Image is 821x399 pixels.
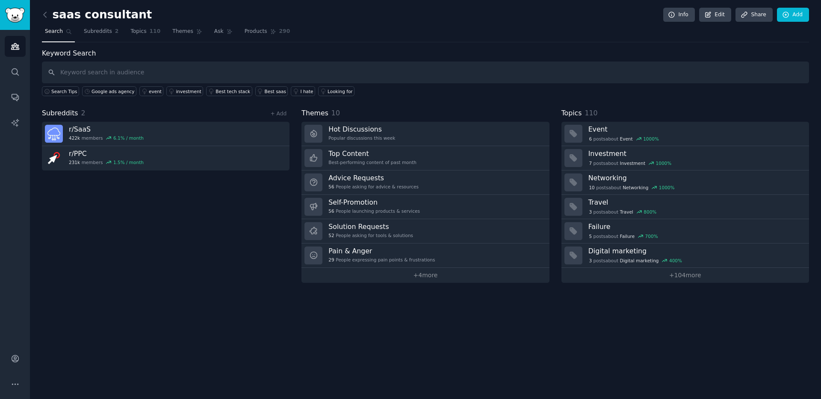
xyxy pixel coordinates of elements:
[69,135,144,141] div: members
[588,184,676,191] div: post s about
[588,149,803,158] h3: Investment
[216,88,250,94] div: Best tech stack
[328,173,419,182] h3: Advice Requests
[255,86,288,96] a: Best saas
[270,111,286,117] a: + Add
[328,222,413,231] h3: Solution Requests
[42,25,75,42] a: Search
[589,185,594,191] span: 10
[328,257,435,263] div: People expressing pain points & frustrations
[301,170,549,195] a: Advice Requests56People asking for advice & resources
[328,184,334,190] span: 56
[589,258,592,264] span: 3
[301,122,549,146] a: Hot DiscussionsPopular discussions this week
[176,88,201,94] div: investment
[69,125,144,134] h3: r/ SaaS
[328,159,416,165] div: Best-performing content of past month
[69,149,144,158] h3: r/ PPC
[328,257,334,263] span: 29
[328,125,395,134] h3: Hot Discussions
[328,208,420,214] div: People launching products & services
[265,88,286,94] div: Best saas
[585,109,597,117] span: 110
[328,208,334,214] span: 56
[777,8,809,22] a: Add
[561,244,809,268] a: Digital marketing3postsaboutDigital marketing400%
[42,62,809,83] input: Keyword search in audience
[561,170,809,195] a: Networking10postsaboutNetworking1000%
[127,25,163,42] a: Topics110
[328,135,395,141] div: Popular discussions this week
[169,25,205,42] a: Themes
[279,28,290,35] span: 290
[331,109,340,117] span: 10
[659,185,675,191] div: 1000 %
[589,136,592,142] span: 6
[291,86,315,96] a: I hate
[328,246,435,255] h3: Pain & Anger
[620,233,635,239] span: Failure
[5,8,25,23] img: GummySearch logo
[301,195,549,219] a: Self-Promotion56People launching products & services
[561,108,582,119] span: Topics
[561,268,809,283] a: +104more
[328,184,419,190] div: People asking for advice & resources
[588,208,657,216] div: post s about
[589,160,592,166] span: 7
[300,88,313,94] div: I hate
[735,8,772,22] a: Share
[42,108,78,119] span: Subreddits
[699,8,731,22] a: Edit
[561,146,809,170] a: Investment7postsaboutInvestment1000%
[588,125,803,134] h3: Event
[644,209,656,215] div: 800 %
[588,135,660,143] div: post s about
[149,88,162,94] div: event
[130,28,146,35] span: Topics
[588,222,803,231] h3: Failure
[242,25,293,42] a: Products290
[301,244,549,268] a: Pain & Anger29People expressing pain points & frustrations
[656,160,672,166] div: 1000 %
[643,136,659,142] div: 1000 %
[45,125,63,143] img: SaaS
[69,159,144,165] div: members
[620,209,633,215] span: Travel
[669,258,682,264] div: 400 %
[620,258,659,264] span: Digital marketing
[245,28,267,35] span: Products
[589,209,592,215] span: 3
[588,173,803,182] h3: Networking
[620,160,645,166] span: Investment
[166,86,203,96] a: investment
[113,159,144,165] div: 1.5 % / month
[561,219,809,244] a: Failure5postsaboutFailure700%
[588,232,659,240] div: post s about
[214,28,224,35] span: Ask
[115,28,119,35] span: 2
[69,159,80,165] span: 231k
[589,233,592,239] span: 5
[301,268,549,283] a: +4more
[51,88,77,94] span: Search Tips
[588,159,672,167] div: post s about
[42,86,79,96] button: Search Tips
[82,86,136,96] a: Google ads agency
[588,198,803,207] h3: Travel
[301,108,328,119] span: Themes
[328,232,334,238] span: 52
[561,122,809,146] a: Event6postsaboutEvent1000%
[139,86,163,96] a: event
[623,185,648,191] span: Networking
[328,88,353,94] div: Looking for
[45,149,63,167] img: PPC
[42,146,289,170] a: r/PPC231kmembers1.5% / month
[318,86,354,96] a: Looking for
[206,86,252,96] a: Best tech stack
[588,246,803,255] h3: Digital marketing
[42,49,96,57] label: Keyword Search
[645,233,658,239] div: 700 %
[69,135,80,141] span: 422k
[301,219,549,244] a: Solution Requests52People asking for tools & solutions
[42,8,152,22] h2: saas consultant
